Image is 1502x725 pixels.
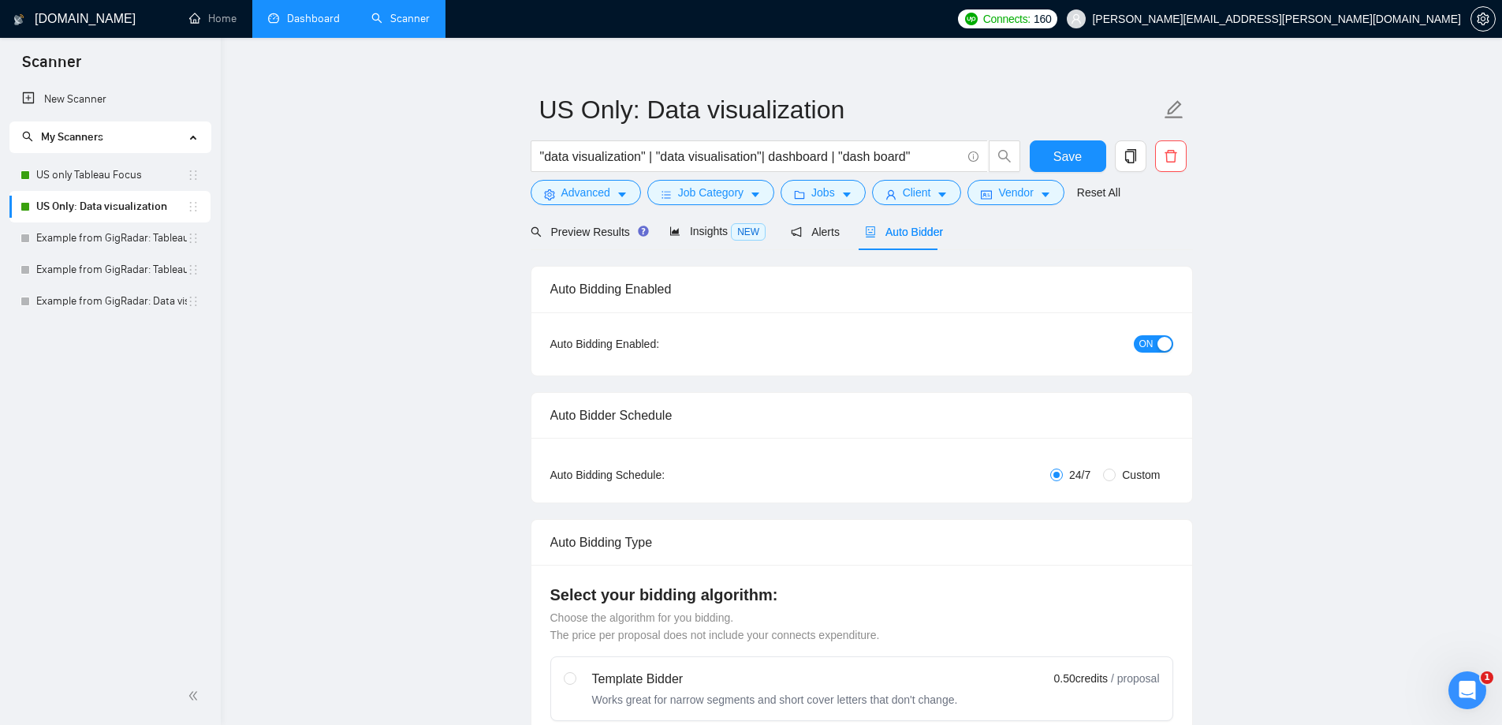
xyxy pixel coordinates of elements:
h4: Select your bidding algorithm: [550,584,1173,606]
button: setting [1470,6,1496,32]
input: Search Freelance Jobs... [540,147,961,166]
button: userClientcaret-down [872,180,962,205]
span: caret-down [617,189,628,200]
span: Scanner [9,50,94,84]
span: caret-down [750,189,761,200]
span: Vendor [998,184,1033,201]
button: copy [1115,140,1146,172]
span: folder [794,189,805,200]
div: Auto Bidder Schedule [550,393,1173,438]
span: bars [661,189,672,200]
span: edit [1164,99,1184,120]
img: logo [13,7,24,32]
div: Auto Bidding Schedule: [550,466,758,484]
span: setting [544,189,555,200]
a: Example from GigRadar: Tableau + something [36,222,187,254]
span: 24/7 [1063,466,1097,484]
button: folderJobscaret-down [781,180,866,205]
span: Client [903,184,931,201]
li: Example from GigRadar: Tableau [9,254,211,286]
button: search [989,140,1020,172]
span: user [1071,13,1082,24]
span: search [531,226,542,237]
div: Tooltip anchor [636,224,650,238]
div: Auto Bidding Enabled [550,267,1173,312]
li: US only Tableau Focus [9,159,211,191]
a: Example from GigRadar: Tableau [36,254,187,286]
span: search [22,131,33,142]
div: Auto Bidding Enabled: [550,335,758,353]
button: settingAdvancedcaret-down [531,180,641,205]
button: delete [1155,140,1187,172]
a: setting [1470,13,1496,25]
li: Example from GigRadar: Tableau + something [9,222,211,254]
span: My Scanners [22,130,103,144]
span: notification [791,226,802,237]
span: 0.50 credits [1054,670,1108,687]
a: US only Tableau Focus [36,159,187,191]
span: Alerts [791,226,840,238]
span: caret-down [937,189,948,200]
a: Reset All [1077,184,1120,201]
span: caret-down [841,189,852,200]
span: robot [865,226,876,237]
span: Auto Bidder [865,226,943,238]
span: copy [1116,149,1146,163]
a: searchScanner [371,12,430,25]
span: Insights [669,225,766,237]
span: NEW [731,223,766,241]
img: upwork-logo.png [965,13,978,25]
span: info-circle [968,151,978,162]
a: homeHome [189,12,237,25]
span: Choose the algorithm for you bidding. The price per proposal does not include your connects expen... [550,611,880,641]
span: / proposal [1111,671,1159,686]
span: Preview Results [531,226,644,238]
a: US Only: Data visualization [36,191,187,222]
a: Example from GigRadar: Data visualization [36,286,187,317]
span: delete [1156,149,1186,163]
button: Save [1030,140,1106,172]
button: idcardVendorcaret-down [967,180,1064,205]
iframe: Intercom live chat [1448,671,1486,709]
a: dashboardDashboard [268,12,340,25]
span: 1 [1481,671,1493,684]
a: New Scanner [22,84,198,115]
span: Connects: [983,10,1031,28]
div: Auto Bidding Type [550,520,1173,565]
span: Job Category [678,184,744,201]
span: user [885,189,896,200]
span: My Scanners [41,130,103,144]
span: setting [1471,13,1495,25]
span: holder [187,232,199,245]
span: caret-down [1040,189,1051,200]
input: Scanner name... [539,90,1161,129]
div: Works great for narrow segments and short cover letters that don't change. [592,692,958,708]
li: US Only: Data visualization [9,191,211,222]
span: Custom [1116,466,1166,484]
li: Example from GigRadar: Data visualization [9,286,211,317]
span: search [990,149,1019,163]
span: double-left [188,688,203,704]
span: holder [187,295,199,308]
button: barsJob Categorycaret-down [647,180,774,205]
span: Advanced [561,184,610,201]
div: Template Bidder [592,670,958,689]
span: 160 [1034,10,1051,28]
li: New Scanner [9,84,211,115]
span: holder [187,169,199,181]
span: Jobs [811,184,835,201]
span: holder [187,263,199,276]
span: Save [1053,147,1082,166]
span: area-chart [669,226,680,237]
span: idcard [981,189,992,200]
span: ON [1139,335,1154,353]
span: holder [187,200,199,213]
